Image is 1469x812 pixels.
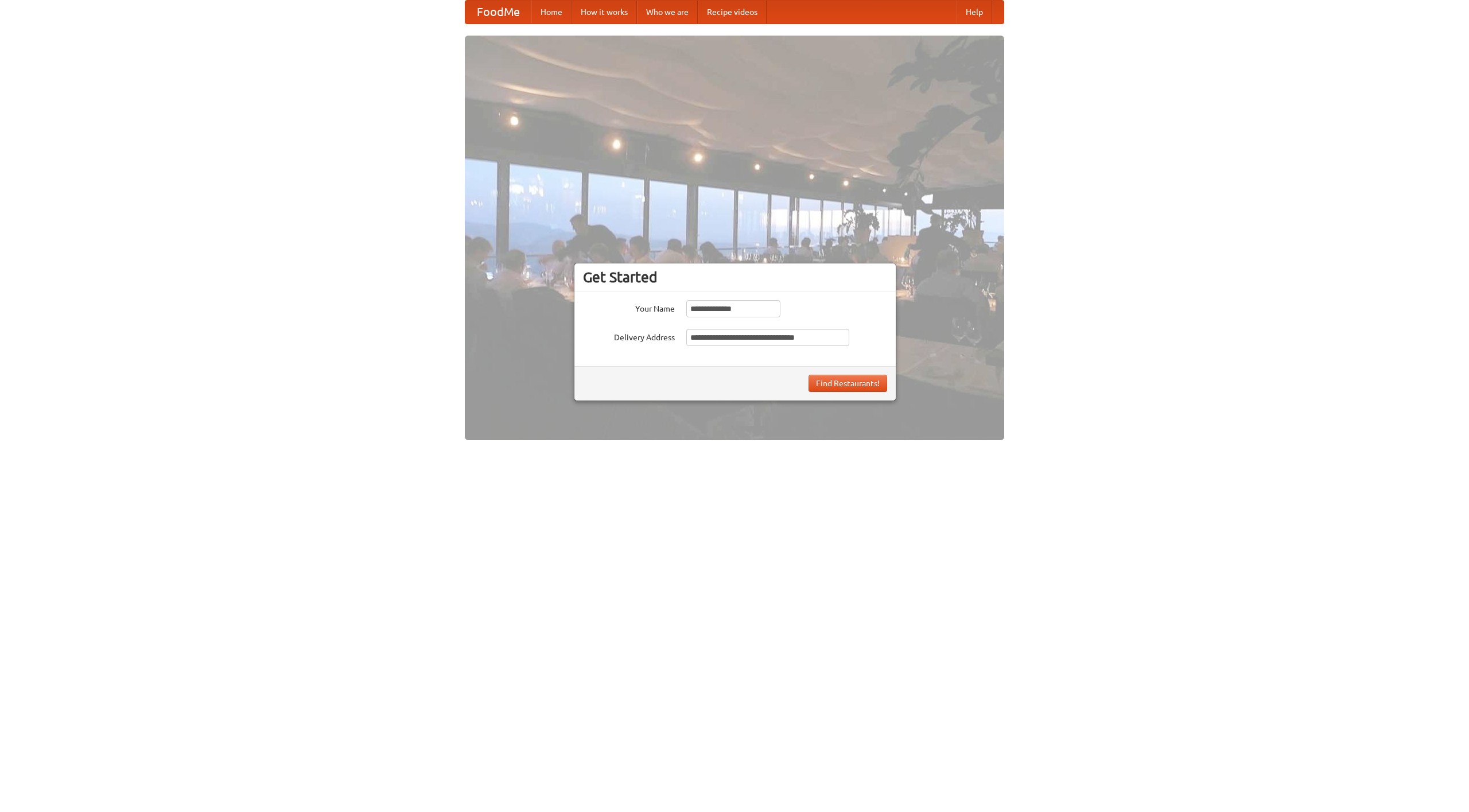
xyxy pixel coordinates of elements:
a: Help [957,1,992,24]
button: Find Restaurants! [809,375,887,392]
a: FoodMe [465,1,531,24]
a: How it works [572,1,637,24]
label: Delivery Address [583,329,675,343]
a: Recipe videos [698,1,767,24]
a: Home [531,1,572,24]
h3: Get Started [583,269,887,286]
a: Who we are [637,1,698,24]
label: Your Name [583,300,675,314]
